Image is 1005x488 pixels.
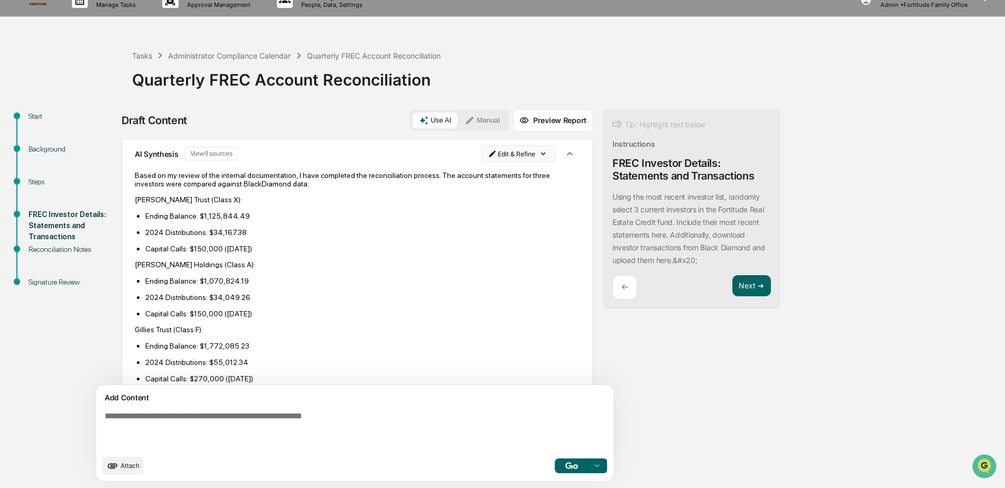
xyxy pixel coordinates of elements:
[612,139,655,148] div: Instructions
[145,342,580,350] p: Ending Balance: $1,772,085.23
[135,171,580,188] p: Based on my review of the internal documentation, I have completed the reconciliation process. Th...
[145,374,580,383] p: Capital Calls: $270,000 ([DATE])
[145,358,580,367] p: 2024 Distributions: $55,012.34
[145,309,580,318] p: Capital Calls: $150,000 ([DATE])
[36,91,134,100] div: We're available if you need us!
[612,192,765,265] p: ​Using the most recent investor list, randomly select 3 current investors in the Fortitude Real E...
[293,1,368,8] p: People, Data, Settings
[145,277,580,285] p: Ending Balance: $1,070,824.19
[413,112,458,128] button: Use AI
[88,1,141,8] p: Manage Tasks
[29,244,115,255] div: Reconciliation Notes
[103,457,144,475] button: upload document
[29,277,115,288] div: Signature Review
[21,133,68,144] span: Preclearance
[105,179,128,187] span: Pylon
[122,114,187,127] div: Draft Content
[132,62,1000,89] div: Quarterly FREC Account Reconciliation
[185,147,238,161] button: View9 sources
[481,145,555,162] button: Edit & Refine
[103,391,607,404] div: Add Content
[135,195,580,204] p: [PERSON_NAME] Trust (Class X):
[565,462,578,469] img: Go
[555,458,589,473] button: Go
[132,51,152,60] div: Tasks
[87,133,131,144] span: Attestations
[72,129,135,148] a: 🗄️Attestations
[6,129,72,148] a: 🖐️Preclearance
[27,48,174,59] input: Clear
[29,111,115,122] div: Start
[11,81,30,100] img: 1746055101610-c473b297-6a78-478c-a979-82029cc54cd1
[11,134,19,143] div: 🖐️
[513,109,593,132] button: Preview Report
[135,325,580,334] p: Gillies Trust (Class F):
[135,260,580,269] p: [PERSON_NAME] Holdings (Class A):
[120,462,139,470] span: Attach
[21,153,67,164] span: Data Lookup
[612,118,705,131] div: Tip: Highlight text below
[971,453,1000,482] iframe: Open customer support
[36,81,173,91] div: Start new chat
[179,1,256,8] p: Approval Management
[145,228,580,237] p: 2024 Distributions: $34,167.38
[29,176,115,187] div: Steps
[872,1,967,8] p: Admin • Fortitude Family Office
[168,51,291,60] div: Administrator Compliance Calendar
[75,179,128,187] a: Powered byPylon
[612,157,771,182] div: FREC Investor Details: Statements and Transactions
[29,209,115,242] div: FREC Investor Details: Statements and Transactions
[307,51,441,60] div: Quarterly FREC Account Reconciliation
[29,144,115,155] div: Background
[459,112,506,128] button: Manual
[621,282,628,292] p: ←
[145,293,580,302] p: 2024 Distributions: $34,049.26
[145,245,580,253] p: Capital Calls: $150,000 ([DATE])
[77,134,85,143] div: 🗄️
[135,149,179,158] p: AI Synthesis
[145,212,580,220] p: Ending Balance: $1,125,844.49
[11,22,192,39] p: How can we help?
[180,84,192,97] button: Start new chat
[732,275,771,297] button: Next ➔
[6,149,71,168] a: 🔎Data Lookup
[11,154,19,163] div: 🔎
